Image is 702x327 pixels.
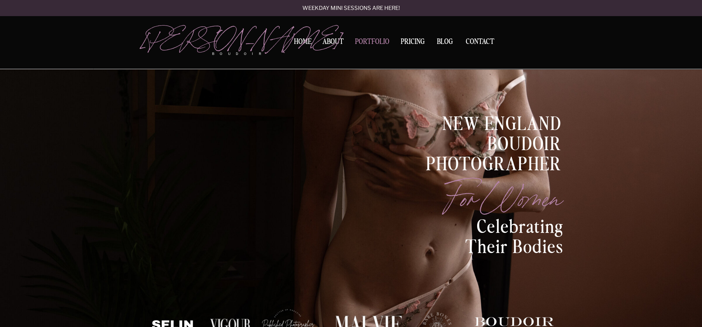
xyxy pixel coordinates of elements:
a: BLOG [434,38,456,45]
a: Portfolio [352,38,392,48]
p: celebrating their bodies [440,218,563,260]
a: [PERSON_NAME] [141,26,273,48]
a: Weekday mini sessions are here! [283,5,419,12]
h1: New England BOUDOIR Photographer [389,115,561,155]
p: boudoir [212,51,273,56]
a: Contact [463,38,497,46]
p: for women [402,173,561,215]
a: Pricing [399,38,427,48]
